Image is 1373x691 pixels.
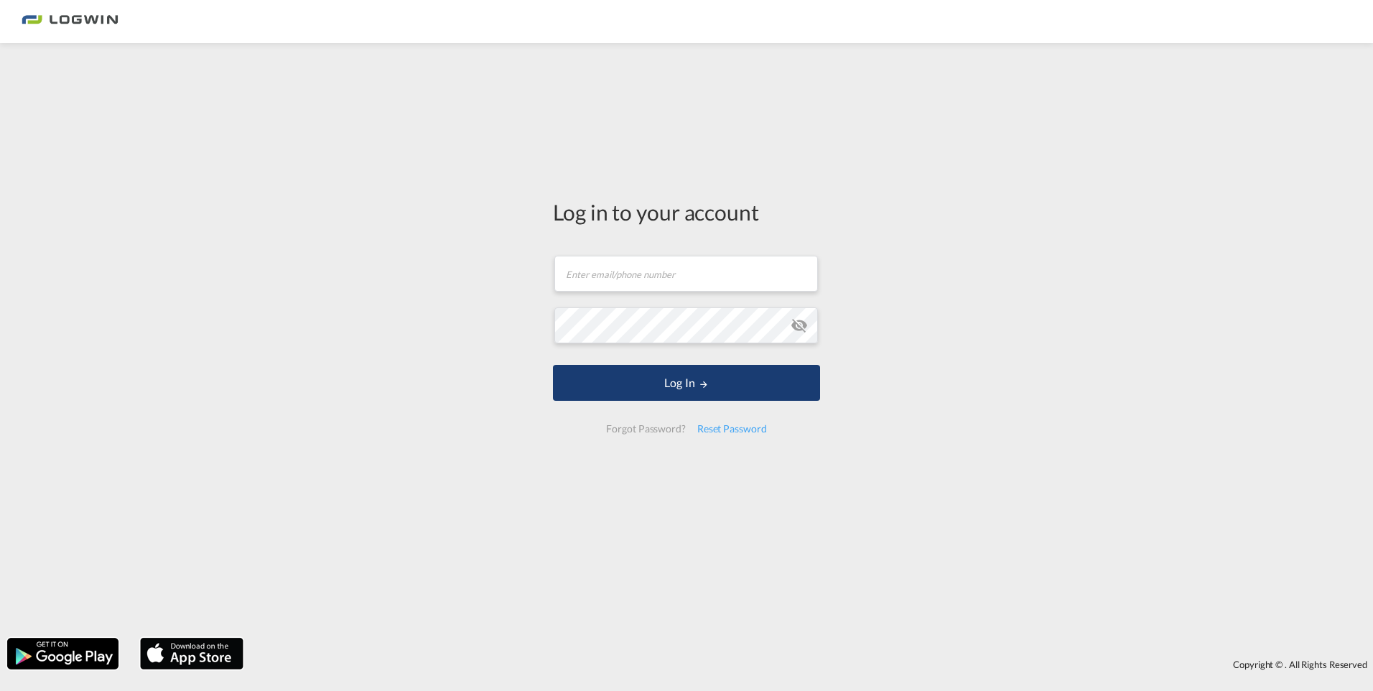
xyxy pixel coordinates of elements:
div: Reset Password [692,416,773,442]
div: Copyright © . All Rights Reserved [251,652,1373,677]
md-icon: icon-eye-off [791,317,808,334]
div: Log in to your account [553,197,820,227]
img: apple.png [139,636,245,671]
div: Forgot Password? [600,416,691,442]
button: LOGIN [553,365,820,401]
img: google.png [6,636,120,671]
img: bc73a0e0d8c111efacd525e4c8ad7d32.png [22,6,118,38]
input: Enter email/phone number [554,256,818,292]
